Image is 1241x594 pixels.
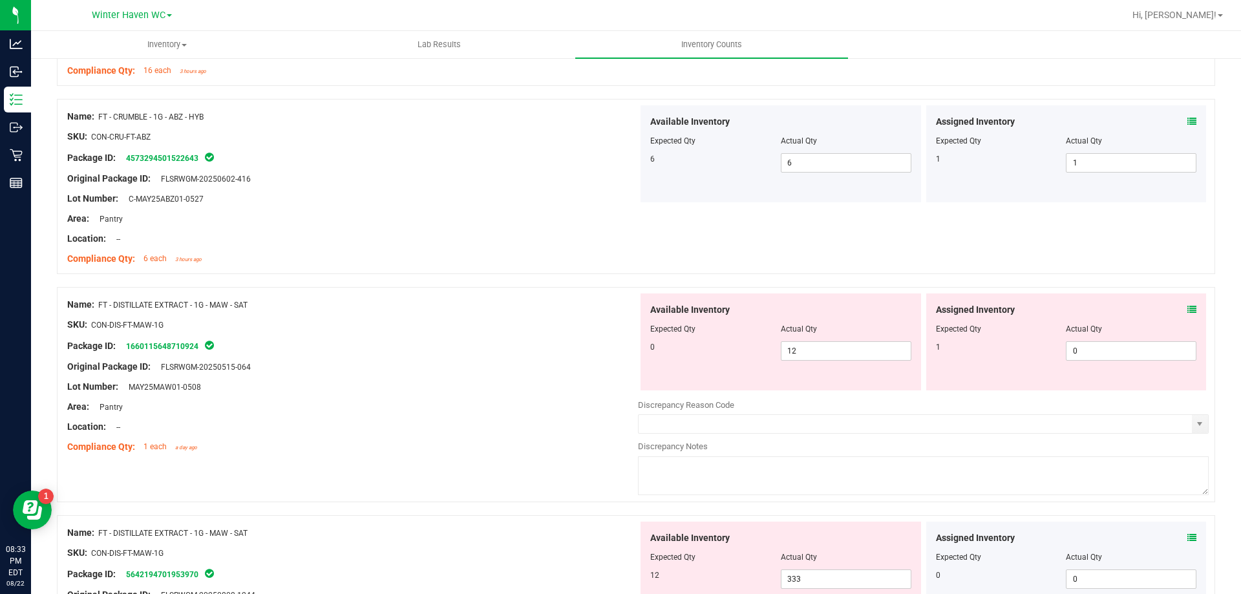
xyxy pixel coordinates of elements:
[67,421,106,432] span: Location:
[781,553,817,562] span: Actual Qty
[67,253,135,264] span: Compliance Qty:
[204,339,215,352] span: In Sync
[67,361,151,372] span: Original Package ID:
[781,570,911,588] input: 333
[400,39,478,50] span: Lab Results
[126,570,198,579] a: 5642194701953970
[175,445,197,451] span: a day ago
[67,569,116,579] span: Package ID:
[126,154,198,163] a: 4573294501522643
[10,65,23,78] inline-svg: Inbound
[67,441,135,452] span: Compliance Qty:
[650,571,659,580] span: 12
[67,111,94,122] span: Name:
[650,343,655,352] span: 0
[638,400,734,410] span: Discrepancy Reason Code
[664,39,759,50] span: Inventory Counts
[67,193,118,204] span: Lot Number:
[67,341,116,351] span: Package ID:
[936,551,1066,563] div: Expected Qty
[575,31,847,58] a: Inventory Counts
[303,31,575,58] a: Lab Results
[92,10,165,21] span: Winter Haven WC
[1066,570,1196,588] input: 0
[67,401,89,412] span: Area:
[143,66,171,75] span: 16 each
[98,301,248,310] span: FT - DISTILLATE EXTRACT - 1G - MAW - SAT
[650,136,695,145] span: Expected Qty
[180,69,206,74] span: 3 hours ago
[1192,415,1208,433] span: select
[154,363,251,372] span: FLSRWGM-20250515-064
[38,489,54,504] iframe: Resource center unread badge
[13,491,52,529] iframe: Resource center
[67,173,151,184] span: Original Package ID:
[98,529,248,538] span: FT - DISTILLATE EXTRACT - 1G - MAW - SAT
[122,195,204,204] span: C-MAY25ABZ01-0527
[1132,10,1216,20] span: Hi, [PERSON_NAME]!
[143,254,167,263] span: 6 each
[781,324,817,334] span: Actual Qty
[10,176,23,189] inline-svg: Reports
[67,319,87,330] span: SKU:
[650,324,695,334] span: Expected Qty
[650,531,730,545] span: Available Inventory
[781,136,817,145] span: Actual Qty
[638,440,1209,453] div: Discrepancy Notes
[1066,551,1196,563] div: Actual Qty
[122,383,201,392] span: MAY25MAW01-0508
[91,321,164,330] span: CON-DIS-FT-MAW-1G
[98,112,204,122] span: FT - CRUMBLE - 1G - ABZ - HYB
[67,527,94,538] span: Name:
[91,133,151,142] span: CON-CRU-FT-ABZ
[67,153,116,163] span: Package ID:
[1066,342,1196,360] input: 0
[650,154,655,164] span: 6
[67,213,89,224] span: Area:
[936,153,1066,165] div: 1
[67,131,87,142] span: SKU:
[91,549,164,558] span: CON-DIS-FT-MAW-1G
[10,37,23,50] inline-svg: Analytics
[10,121,23,134] inline-svg: Outbound
[781,342,911,360] input: 12
[143,442,167,451] span: 1 each
[936,303,1015,317] span: Assigned Inventory
[110,235,120,244] span: --
[204,567,215,580] span: In Sync
[31,31,303,58] a: Inventory
[6,544,25,578] p: 08:33 PM EDT
[154,175,251,184] span: FLSRWGM-20250602-416
[67,547,87,558] span: SKU:
[10,93,23,106] inline-svg: Inventory
[204,151,215,164] span: In Sync
[1066,135,1196,147] div: Actual Qty
[936,323,1066,335] div: Expected Qty
[650,553,695,562] span: Expected Qty
[93,215,123,224] span: Pantry
[67,65,135,76] span: Compliance Qty:
[10,149,23,162] inline-svg: Retail
[1066,154,1196,172] input: 1
[936,569,1066,581] div: 0
[1066,323,1196,335] div: Actual Qty
[32,39,302,50] span: Inventory
[175,257,202,262] span: 3 hours ago
[110,423,120,432] span: --
[6,578,25,588] p: 08/22
[936,135,1066,147] div: Expected Qty
[67,299,94,310] span: Name:
[650,115,730,129] span: Available Inventory
[650,303,730,317] span: Available Inventory
[93,403,123,412] span: Pantry
[936,531,1015,545] span: Assigned Inventory
[67,381,118,392] span: Lot Number:
[126,342,198,351] a: 1660115648710924
[67,233,106,244] span: Location:
[936,341,1066,353] div: 1
[936,115,1015,129] span: Assigned Inventory
[781,154,911,172] input: 6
